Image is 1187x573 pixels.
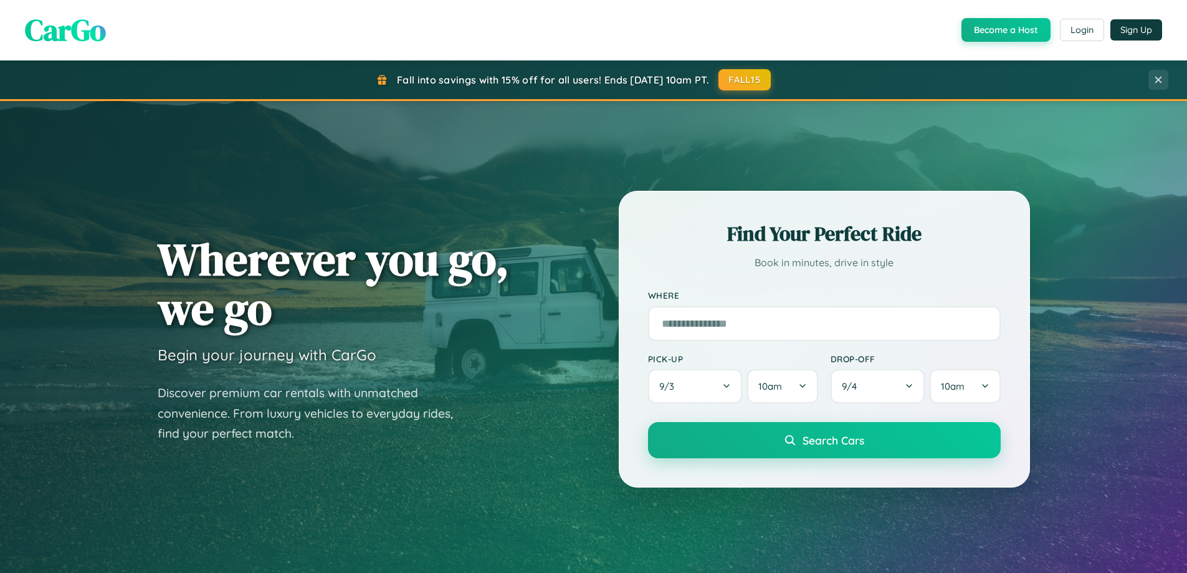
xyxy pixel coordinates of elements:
[941,380,965,392] span: 10am
[648,369,743,403] button: 9/3
[803,433,864,447] span: Search Cars
[158,234,509,333] h1: Wherever you go, we go
[1110,19,1162,41] button: Sign Up
[397,74,709,86] span: Fall into savings with 15% off for all users! Ends [DATE] 10am PT.
[25,9,106,51] span: CarGo
[842,380,863,392] span: 9 / 4
[961,18,1051,42] button: Become a Host
[648,254,1001,272] p: Book in minutes, drive in style
[831,354,1001,364] label: Drop-off
[158,345,376,364] h3: Begin your journey with CarGo
[648,422,1001,458] button: Search Cars
[659,380,680,392] span: 9 / 3
[158,383,469,444] p: Discover premium car rentals with unmatched convenience. From luxury vehicles to everyday rides, ...
[648,291,1001,301] label: Where
[831,369,925,403] button: 9/4
[758,380,782,392] span: 10am
[648,354,818,364] label: Pick-up
[1060,19,1104,41] button: Login
[747,369,818,403] button: 10am
[648,220,1001,248] h2: Find Your Perfect Ride
[930,369,1000,403] button: 10am
[718,69,771,90] button: FALL15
